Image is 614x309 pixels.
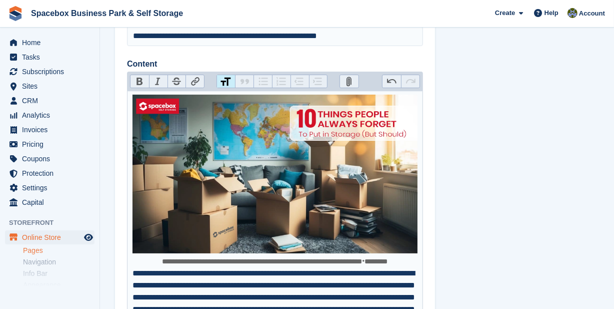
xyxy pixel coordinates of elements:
span: Settings [22,181,82,195]
button: Heading [217,75,235,88]
img: 10%20Things%20People%20Always%20Forget%20to%20Put%20in%20Storage%20(But%20Should).webp [132,95,418,253]
span: Invoices [22,123,82,137]
a: menu [5,152,94,166]
button: Increase Level [309,75,327,88]
a: menu [5,230,94,244]
span: Subscriptions [22,65,82,79]
a: menu [5,50,94,64]
span: Analytics [22,108,82,122]
span: Help [544,8,558,18]
span: CRM [22,94,82,108]
img: sahil [567,8,577,18]
span: Storefront [9,218,99,228]
a: menu [5,94,94,108]
a: Spacebox Business Park & Self Storage [27,5,187,22]
span: Account [579,9,605,19]
span: Online Store [22,230,82,244]
a: menu [5,65,94,79]
a: Pages [23,246,94,255]
a: menu [5,166,94,180]
a: menu [5,36,94,50]
button: Undo [382,75,401,88]
a: menu [5,123,94,137]
span: Home [22,36,82,50]
label: Content [127,58,423,70]
a: menu [5,137,94,151]
a: menu [5,195,94,209]
button: Numbers [272,75,290,88]
span: Capital [22,195,82,209]
span: Tasks [22,50,82,64]
a: Preview store [82,231,94,243]
a: menu [5,108,94,122]
span: Pricing [22,137,82,151]
button: Italic [149,75,167,88]
button: Link [185,75,204,88]
a: Info Bar [23,269,94,278]
span: Create [495,8,515,18]
a: menu [5,181,94,195]
button: Decrease Level [290,75,309,88]
span: Coupons [22,152,82,166]
span: Sites [22,79,82,93]
button: Strikethrough [167,75,186,88]
a: Appearance [23,280,94,290]
button: Quote [235,75,253,88]
a: Navigation [23,257,94,267]
button: Bullets [253,75,272,88]
button: Attach Files [340,75,358,88]
button: Bold [130,75,149,88]
button: Redo [401,75,419,88]
img: stora-icon-8386f47178a22dfd0bd8f6a31ec36ba5ce8667c1dd55bd0f319d3a0aa187defe.svg [8,6,23,21]
a: menu [5,79,94,93]
span: Protection [22,166,82,180]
